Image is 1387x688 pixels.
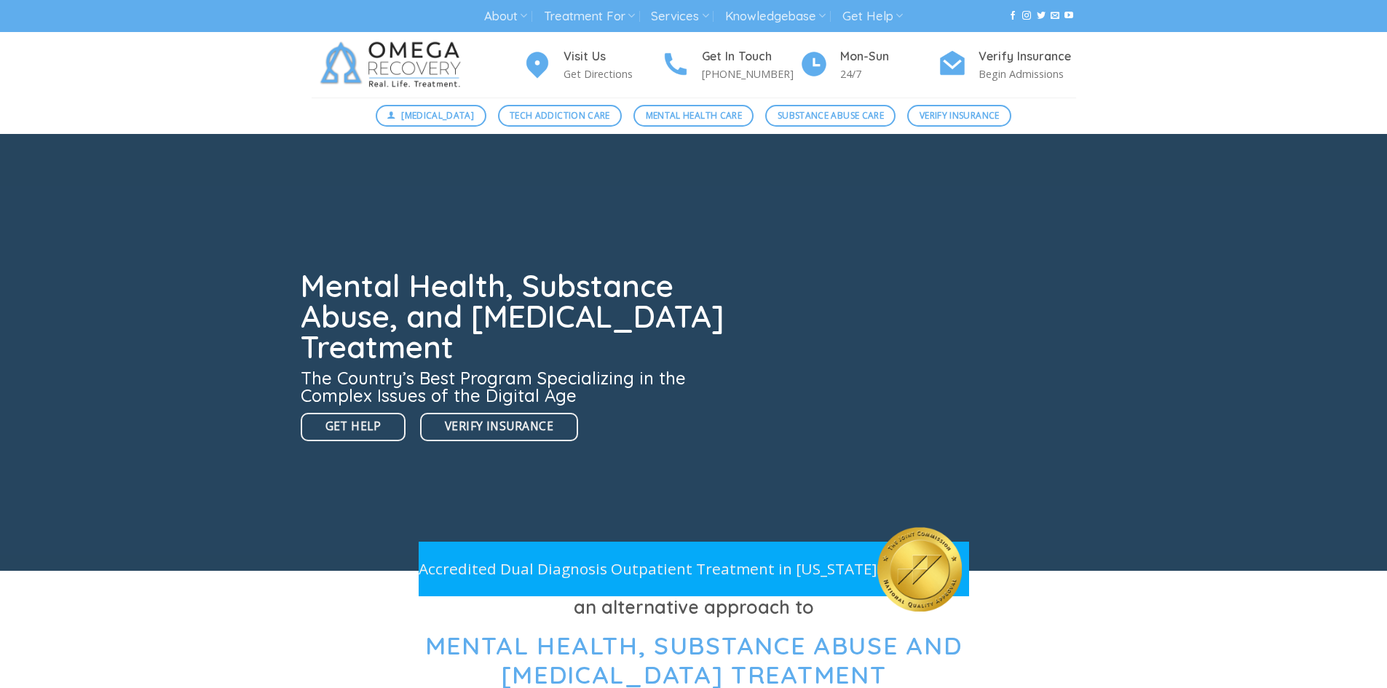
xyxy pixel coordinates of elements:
[1037,11,1046,21] a: Follow on Twitter
[842,3,903,30] a: Get Help
[301,271,733,363] h1: Mental Health, Substance Abuse, and [MEDICAL_DATA] Treatment
[420,413,578,441] a: Verify Insurance
[376,105,486,127] a: [MEDICAL_DATA]
[1022,11,1031,21] a: Follow on Instagram
[301,369,733,404] h3: The Country’s Best Program Specializing in the Complex Issues of the Digital Age
[702,47,799,66] h4: Get In Touch
[979,66,1076,82] p: Begin Admissions
[979,47,1076,66] h4: Verify Insurance
[564,47,661,66] h4: Visit Us
[1051,11,1059,21] a: Send us an email
[840,66,938,82] p: 24/7
[725,3,826,30] a: Knowledgebase
[646,108,742,122] span: Mental Health Care
[778,108,884,122] span: Substance Abuse Care
[661,47,799,83] a: Get In Touch [PHONE_NUMBER]
[840,47,938,66] h4: Mon-Sun
[484,3,527,30] a: About
[907,105,1011,127] a: Verify Insurance
[445,417,553,435] span: Verify Insurance
[564,66,661,82] p: Get Directions
[325,417,382,435] span: Get Help
[498,105,623,127] a: Tech Addiction Care
[938,47,1076,83] a: Verify Insurance Begin Admissions
[702,66,799,82] p: [PHONE_NUMBER]
[920,108,1000,122] span: Verify Insurance
[651,3,708,30] a: Services
[523,47,661,83] a: Visit Us Get Directions
[510,108,610,122] span: Tech Addiction Care
[312,593,1076,622] h3: an alternative approach to
[419,557,877,581] p: Accredited Dual Diagnosis Outpatient Treatment in [US_STATE]
[312,32,475,98] img: Omega Recovery
[544,3,635,30] a: Treatment For
[1064,11,1073,21] a: Follow on YouTube
[765,105,896,127] a: Substance Abuse Care
[1008,11,1017,21] a: Follow on Facebook
[633,105,754,127] a: Mental Health Care
[301,413,406,441] a: Get Help
[401,108,474,122] span: [MEDICAL_DATA]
